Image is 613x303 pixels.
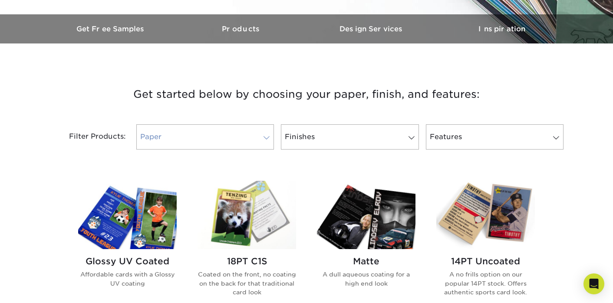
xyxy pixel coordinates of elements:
a: Products [176,14,306,43]
img: 18PT C1S Trading Cards [198,181,296,249]
div: Open Intercom Messenger [583,273,604,294]
a: Inspiration [437,14,567,43]
a: Design Services [306,14,437,43]
a: Get Free Samples [46,14,176,43]
div: Filter Products: [46,124,133,150]
a: Features [426,124,564,150]
h3: Design Services [306,25,437,33]
h2: Matte [317,256,415,266]
p: A dull aqueous coating for a high end look [317,270,415,288]
img: 14PT Uncoated Trading Cards [436,181,535,249]
h3: Get Free Samples [46,25,176,33]
p: A no frills option on our popular 14PT stock. Offers authentic sports card look. [436,270,535,296]
p: Affordable cards with a Glossy UV coating [78,270,177,288]
iframe: Google Customer Reviews [2,276,74,300]
h3: Get started below by choosing your paper, finish, and features: [53,75,560,114]
p: Coated on the front, no coating on the back for that traditional card look [198,270,296,296]
h2: 14PT Uncoated [436,256,535,266]
h2: 18PT C1S [198,256,296,266]
img: Matte Trading Cards [317,181,415,249]
a: Paper [136,124,274,150]
h3: Inspiration [437,25,567,33]
h3: Products [176,25,306,33]
h2: Glossy UV Coated [78,256,177,266]
img: Glossy UV Coated Trading Cards [78,181,177,249]
a: Finishes [281,124,419,150]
